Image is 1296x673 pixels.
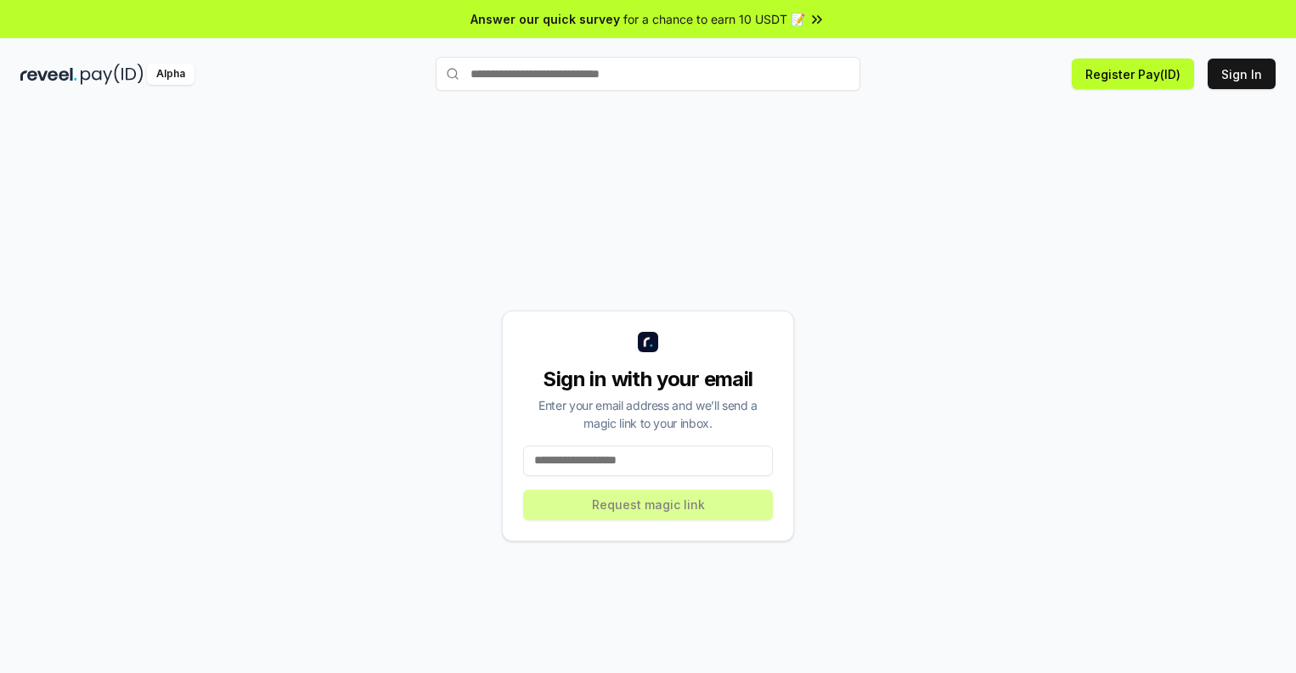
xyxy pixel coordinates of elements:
img: logo_small [638,332,658,352]
div: Sign in with your email [523,366,773,393]
div: Enter your email address and we’ll send a magic link to your inbox. [523,396,773,432]
span: for a chance to earn 10 USDT 📝 [623,10,805,28]
span: Answer our quick survey [471,10,620,28]
div: Alpha [147,64,194,85]
img: reveel_dark [20,64,77,85]
button: Register Pay(ID) [1072,59,1194,89]
button: Sign In [1208,59,1276,89]
img: pay_id [81,64,144,85]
